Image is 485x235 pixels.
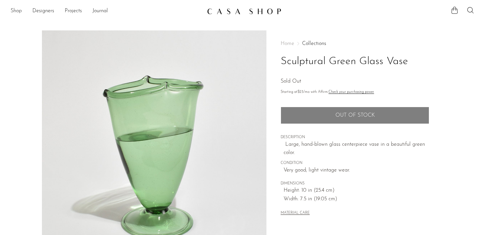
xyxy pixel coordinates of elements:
a: Collections [302,41,326,46]
span: $23 [297,90,303,94]
ul: NEW HEADER MENU [11,6,202,17]
span: Sold Out [281,79,301,84]
button: Add to cart [281,107,429,124]
a: Designers [32,7,54,16]
nav: Desktop navigation [11,6,202,17]
a: Check your purchasing power - Learn more about Affirm Financing (opens in modal) [329,90,374,94]
span: Very good; light vintage wear. [284,166,429,175]
h1: Sculptural Green Glass Vase [281,53,429,70]
span: Height: 10 in (25.4 cm) [284,186,429,195]
a: Shop [11,7,22,16]
p: Large, hand-blown glass centerpiece vase in a beautiful green color. [284,140,429,157]
p: Starting at /mo with Affirm. [281,89,429,95]
span: Out of stock [335,112,375,119]
a: Projects [65,7,82,16]
span: DESCRIPTION [281,135,429,140]
span: CONDITION [281,160,429,166]
a: Journal [92,7,108,16]
button: MATERIAL CARE [281,211,310,216]
span: Home [281,41,294,46]
nav: Breadcrumbs [281,41,429,46]
span: DIMENSIONS [281,181,429,187]
span: Width: 7.5 in (19.05 cm) [284,195,429,204]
